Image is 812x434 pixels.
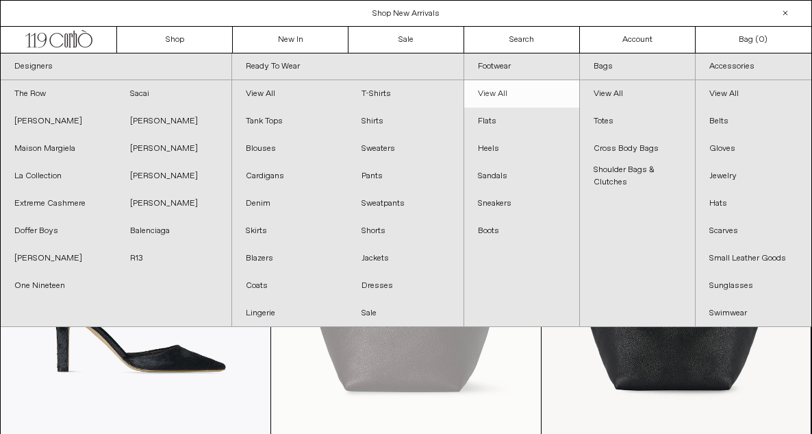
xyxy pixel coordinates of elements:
a: Sweaters [348,135,464,162]
a: Bags [580,53,695,80]
a: Maison Margiela [1,135,116,162]
a: New In [233,27,348,53]
a: Lingerie [232,300,348,327]
a: Gloves [696,135,811,162]
a: Sweatpants [348,190,464,217]
a: Doffer Boys [1,217,116,245]
a: Cross Body Bags [580,135,695,162]
a: Search [464,27,580,53]
a: Sneakers [464,190,579,217]
a: [PERSON_NAME] [1,245,116,272]
a: Shirts [348,108,464,135]
a: [PERSON_NAME] [116,108,232,135]
a: Sale [348,300,464,327]
a: Cardigans [232,162,348,190]
a: Flats [464,108,579,135]
a: Coats [232,272,348,300]
a: Heels [464,135,579,162]
a: Blouses [232,135,348,162]
a: The Row [1,80,116,108]
a: Ready To Wear [232,53,463,80]
span: 0 [759,34,764,45]
a: Balenciaga [116,217,232,245]
a: Shop [117,27,233,53]
a: Belts [696,108,811,135]
a: [PERSON_NAME] [1,108,116,135]
a: Shop New Arrivals [372,8,440,19]
a: Skirts [232,217,348,245]
a: Small Leather Goods [696,245,811,272]
a: Swimwear [696,300,811,327]
a: View All [232,80,348,108]
a: Scarves [696,217,811,245]
a: [PERSON_NAME] [116,190,232,217]
a: [PERSON_NAME] [116,135,232,162]
a: T-Shirts [348,80,464,108]
a: Pants [348,162,464,190]
a: Blazers [232,245,348,272]
a: Totes [580,108,695,135]
a: [PERSON_NAME] [116,162,232,190]
a: Shorts [348,217,464,245]
a: Jackets [348,245,464,272]
a: Jewelry [696,162,811,190]
a: Footwear [464,53,579,80]
a: View All [464,80,579,108]
a: View All [696,80,811,108]
a: La Collection [1,162,116,190]
a: Denim [232,190,348,217]
a: Boots [464,217,579,245]
a: View All [580,80,695,108]
a: Designers [1,53,231,80]
a: Sunglasses [696,272,811,300]
a: R13 [116,245,232,272]
a: Extreme Cashmere [1,190,116,217]
a: Dresses [348,272,464,300]
a: Sacai [116,80,232,108]
a: One Nineteen [1,272,116,300]
a: Account [580,27,696,53]
a: Bag () [696,27,811,53]
span: ) [759,34,767,46]
a: Accessories [696,53,811,80]
a: Sale [348,27,464,53]
a: Shoulder Bags & Clutches [580,162,695,190]
a: Tank Tops [232,108,348,135]
a: Hats [696,190,811,217]
a: Sandals [464,162,579,190]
